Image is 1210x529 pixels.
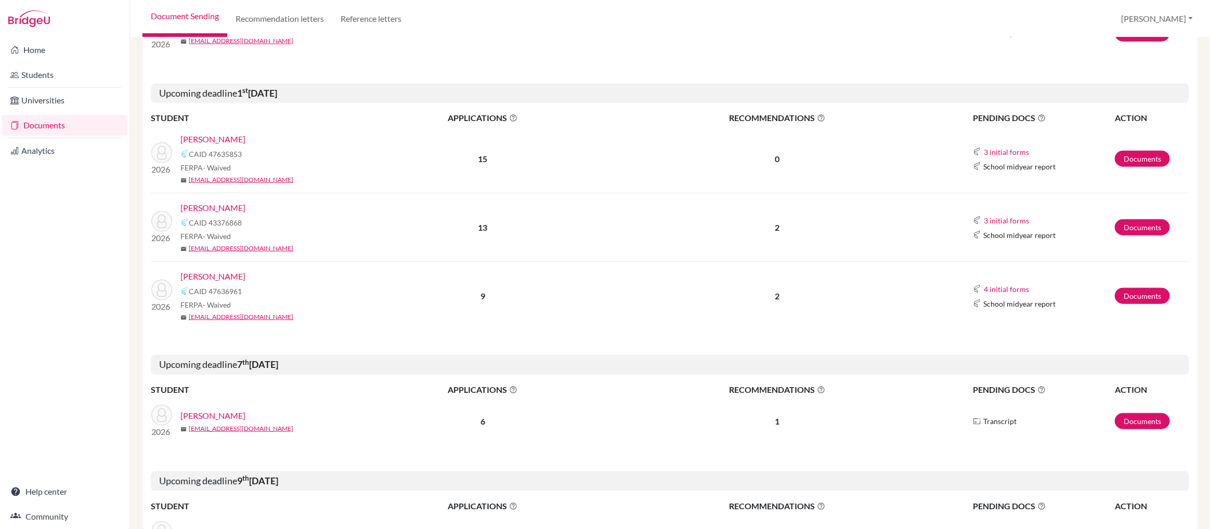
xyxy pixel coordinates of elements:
[151,383,359,396] th: STUDENT
[480,29,485,38] b: 5
[480,291,485,301] b: 9
[2,506,127,527] a: Community
[180,38,187,45] span: mail
[180,231,231,242] span: FERPA
[359,112,606,124] span: APPLICATIONS
[180,150,189,158] img: Common App logo
[180,162,231,173] span: FERPA
[237,359,278,370] b: 7 [DATE]
[180,218,189,227] img: Common App logo
[8,10,50,27] img: Bridge-U
[180,409,245,422] a: [PERSON_NAME]
[242,358,249,366] sup: th
[189,424,293,433] a: [EMAIL_ADDRESS][DOMAIN_NAME]
[607,415,947,428] p: 1
[237,475,278,486] b: 9 [DATE]
[973,299,981,308] img: Common App logo
[973,112,1114,124] span: PENDING DOCS
[151,84,1189,103] h5: Upcoming deadline
[973,383,1114,396] span: PENDING DOCS
[983,146,1030,158] button: 3 initial forms
[180,177,187,183] span: mail
[607,112,947,124] span: RECOMMENDATIONS
[180,299,231,310] span: FERPA
[2,481,127,502] a: Help center
[1114,499,1189,513] th: ACTION
[607,383,947,396] span: RECOMMENDATIONS
[237,87,277,99] b: 1 [DATE]
[359,500,606,512] span: APPLICATIONS
[151,426,172,438] p: 2026
[2,64,127,85] a: Students
[151,405,172,426] img: UNNI, Gayatri
[1115,219,1170,235] a: Documents
[180,246,187,252] span: mail
[180,314,187,321] span: mail
[151,280,172,300] img: SHARMA, Aryan
[1115,413,1170,429] a: Documents
[359,383,606,396] span: APPLICATIONS
[983,215,1030,227] button: 3 initial forms
[1114,383,1189,396] th: ACTION
[478,154,488,164] b: 15
[189,244,293,253] a: [EMAIL_ADDRESS][DOMAIN_NAME]
[1114,111,1189,125] th: ACTION
[2,39,127,60] a: Home
[189,36,293,46] a: [EMAIL_ADDRESS][DOMAIN_NAME]
[973,285,981,293] img: Common App logo
[151,499,359,513] th: STUDENT
[2,90,127,111] a: Universities
[180,426,187,432] span: mail
[180,287,189,295] img: Common App logo
[2,115,127,136] a: Documents
[242,86,248,95] sup: st
[151,471,1189,491] h5: Upcoming deadline
[189,175,293,184] a: [EMAIL_ADDRESS][DOMAIN_NAME]
[973,162,981,170] img: Common App logo
[983,416,1017,427] span: Transcript
[189,286,242,297] span: CAID 47636961
[189,149,242,160] span: CAID 47635853
[973,500,1114,512] span: PENDING DOCS
[242,474,249,482] sup: th
[1117,9,1198,29] button: [PERSON_NAME]
[1115,151,1170,167] a: Documents
[2,140,127,161] a: Analytics
[151,232,172,244] p: 2026
[203,300,231,309] span: - Waived
[480,416,485,426] b: 6
[607,153,947,165] p: 0
[151,211,172,232] img: GOEL, Ishaan
[983,161,1056,172] span: School midyear report
[189,217,242,228] span: CAID 43376868
[151,142,172,163] img: Chen, Siyu
[203,163,231,172] span: - Waived
[151,38,172,50] p: 2026
[1115,288,1170,304] a: Documents
[203,232,231,241] span: - Waived
[151,163,172,176] p: 2026
[973,231,981,239] img: Common App logo
[151,355,1189,375] h5: Upcoming deadline
[973,417,981,426] img: Parchments logo
[180,202,245,214] a: [PERSON_NAME]
[983,230,1056,241] span: School midyear report
[151,300,172,313] p: 2026
[180,133,245,146] a: [PERSON_NAME]
[983,298,1056,309] span: School midyear report
[973,148,981,156] img: Common App logo
[607,221,947,234] p: 2
[478,222,488,232] b: 13
[607,500,947,512] span: RECOMMENDATIONS
[973,216,981,224] img: Common App logo
[189,312,293,322] a: [EMAIL_ADDRESS][DOMAIN_NAME]
[151,111,359,125] th: STUDENT
[983,283,1030,295] button: 4 initial forms
[180,270,245,283] a: [PERSON_NAME]
[607,290,947,302] p: 2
